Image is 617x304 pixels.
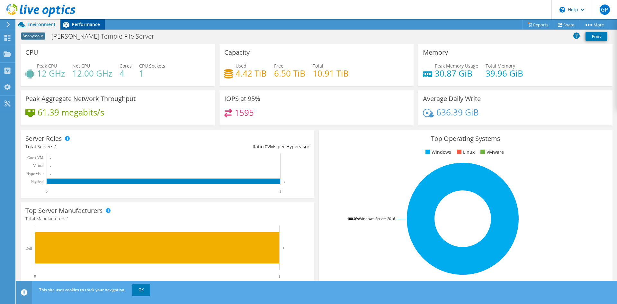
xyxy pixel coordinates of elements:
[600,5,610,15] span: GP
[25,135,62,142] h3: Server Roles
[27,21,56,27] span: Environment
[313,70,349,77] h4: 10.91 TiB
[479,149,504,156] li: VMware
[265,143,267,150] span: 0
[67,216,69,222] span: 1
[224,95,260,102] h3: IOPS at 95%
[25,49,38,56] h3: CPU
[34,274,36,279] text: 0
[33,163,44,168] text: Virtual
[559,7,565,13] svg: \n
[46,189,48,194] text: 0
[37,63,57,69] span: Peak CPU
[486,70,523,77] h4: 39.96 GiB
[27,155,43,160] text: Guest VM
[236,63,246,69] span: Used
[455,149,475,156] li: Linux
[120,70,132,77] h4: 4
[579,20,609,30] a: More
[72,63,90,69] span: Net CPU
[274,70,305,77] h4: 6.50 TiB
[38,109,104,116] h4: 61.39 megabits/s
[553,20,579,30] a: Share
[282,246,284,250] text: 1
[120,63,132,69] span: Cores
[313,63,323,69] span: Total
[224,49,250,56] h3: Capacity
[274,63,283,69] span: Free
[167,143,309,150] div: Ratio: VMs per Hypervisor
[486,63,515,69] span: Total Memory
[347,216,359,221] tspan: 100.0%
[586,32,607,41] a: Print
[139,70,165,77] h4: 1
[278,274,280,279] text: 1
[435,70,478,77] h4: 30.87 GiB
[39,287,125,292] span: This site uses cookies to track your navigation.
[25,246,32,251] text: Dell
[50,164,51,167] text: 0
[235,109,254,116] h4: 1595
[436,109,479,116] h4: 636.39 GiB
[132,284,150,296] a: OK
[236,70,267,77] h4: 4.42 TiB
[21,32,45,40] span: Anonymous
[25,143,167,150] div: Total Servers:
[49,33,164,40] h1: [PERSON_NAME] Temple File Server
[25,215,309,222] h4: Total Manufacturers:
[72,70,112,77] h4: 12.00 GHz
[423,49,448,56] h3: Memory
[25,207,103,214] h3: Top Server Manufacturers
[31,180,44,184] text: Physical
[523,20,553,30] a: Reports
[139,63,165,69] span: CPU Sockets
[359,216,395,221] tspan: Windows Server 2016
[279,189,281,194] text: 1
[423,95,481,102] h3: Average Daily Write
[25,95,136,102] h3: Peak Aggregate Network Throughput
[424,149,451,156] li: Windows
[50,156,51,159] text: 0
[72,21,100,27] span: Performance
[435,63,478,69] span: Peak Memory Usage
[283,180,285,183] text: 1
[26,171,44,176] text: Hypervisor
[50,172,51,175] text: 0
[324,135,608,142] h3: Top Operating Systems
[37,70,65,77] h4: 12 GHz
[55,143,57,150] span: 1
